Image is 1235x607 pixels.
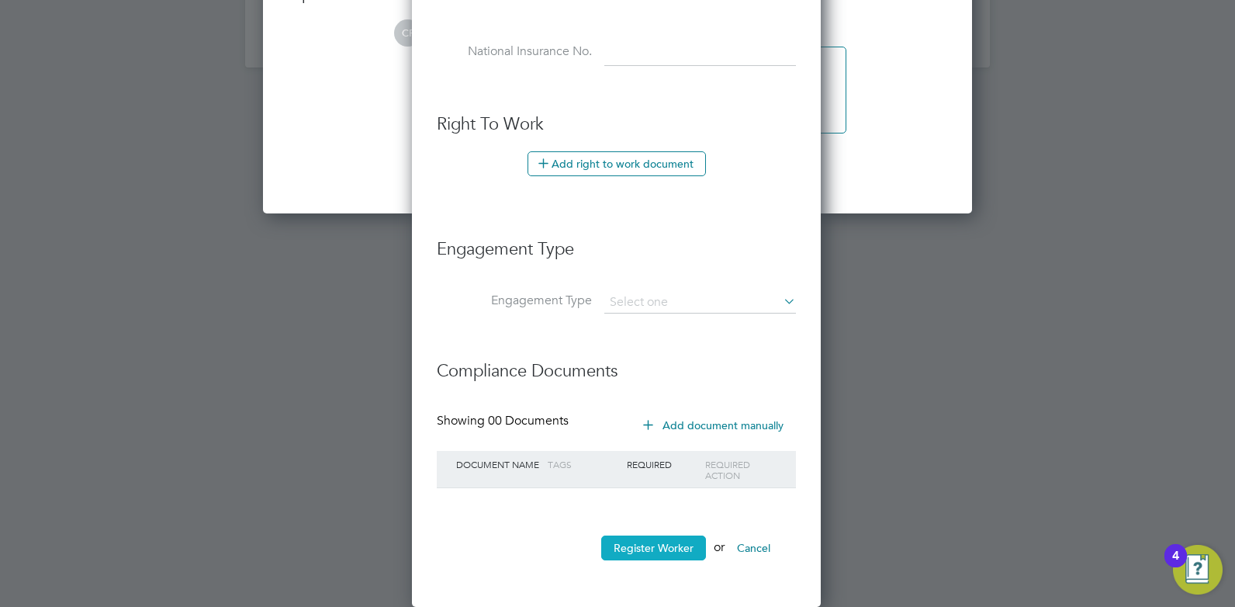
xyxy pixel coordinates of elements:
div: Required [623,451,702,477]
button: Cancel [725,536,783,560]
label: Engagement Type [437,293,592,309]
span: 00 Documents [488,413,569,428]
div: Showing [437,413,572,429]
input: Select one [604,292,796,314]
span: CF [394,19,421,47]
h3: Compliance Documents [437,345,796,383]
div: 4 [1172,556,1179,576]
div: Document Name [452,451,544,477]
label: National Insurance No. [437,43,592,60]
h3: Engagement Type [437,223,796,261]
div: Tags [544,451,623,477]
button: Add right to work document [528,151,706,176]
h3: Right To Work [437,113,796,136]
button: Register Worker [601,536,706,560]
button: Open Resource Center, 4 new notifications [1173,545,1223,595]
button: Add document manually [632,413,796,438]
li: or [437,536,796,576]
div: Required Action [701,451,780,488]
